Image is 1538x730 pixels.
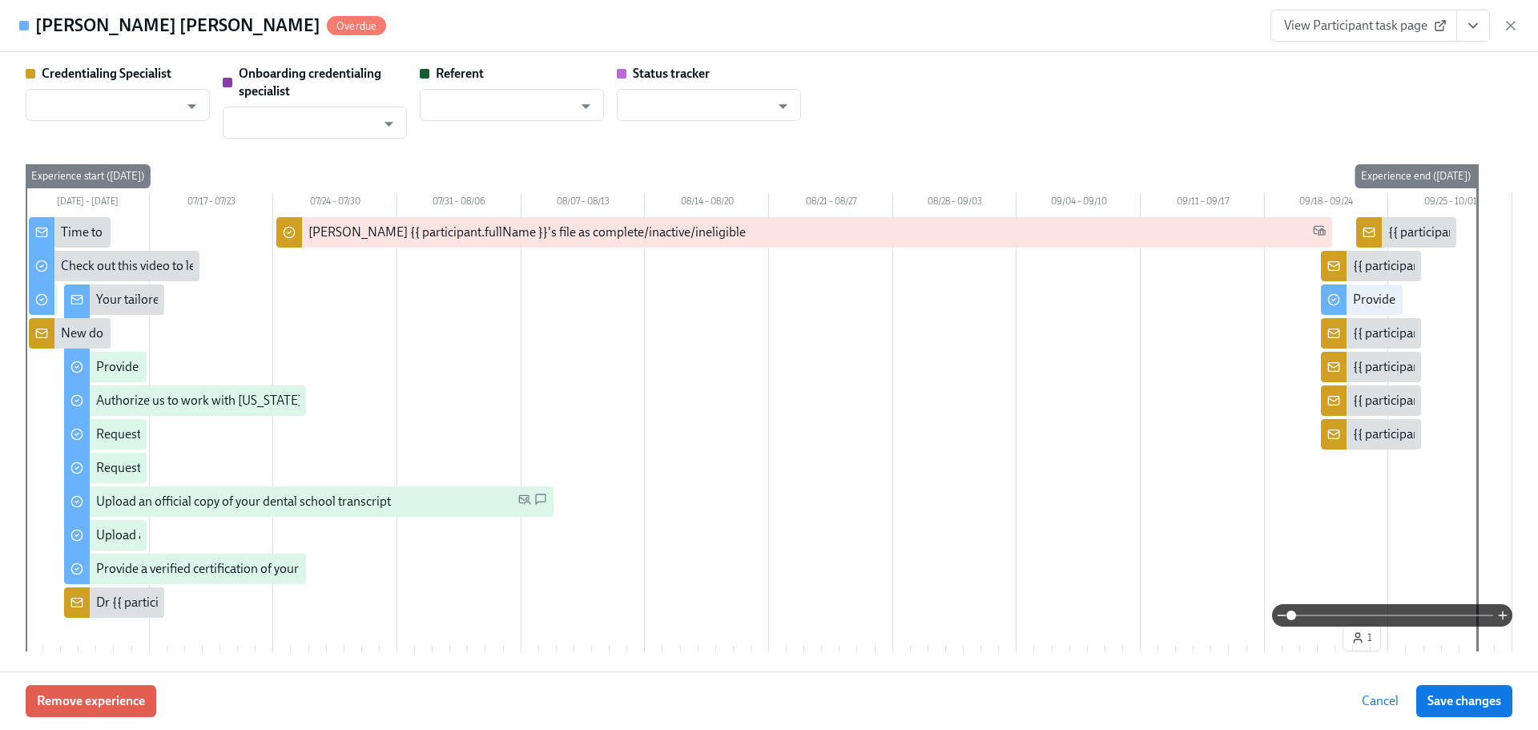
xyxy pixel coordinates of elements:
[1017,193,1141,214] div: 09/04 – 09/10
[96,392,383,409] div: Authorize us to work with [US_STATE] on your behalf
[521,193,646,214] div: 08/07 – 08/13
[518,493,531,511] span: Personal Email
[1351,630,1372,646] span: 1
[96,560,434,578] div: Provide a verified certification of your [US_STATE] state license
[239,66,381,99] strong: Onboarding credentialing specialist
[96,459,248,477] div: Request your JCDNE scores
[1388,193,1512,214] div: 09/25 – 10/01
[273,193,397,214] div: 07/24 – 07/30
[645,193,769,214] div: 08/14 – 08/20
[1416,685,1512,717] button: Save changes
[1284,18,1443,34] span: View Participant task page
[26,685,156,717] button: Remove experience
[35,14,320,38] h4: [PERSON_NAME] [PERSON_NAME]
[25,164,151,188] div: Experience start ([DATE])
[1362,693,1399,709] span: Cancel
[96,526,294,544] div: Upload a copy of your BLS certificate
[26,193,150,214] div: [DATE] – [DATE]
[96,358,464,376] div: Provide us with some extra info for the [US_STATE] state application
[574,94,598,119] button: Open
[61,224,333,241] div: Time to begin your [US_STATE] license application
[1343,624,1381,651] button: 1
[96,425,479,443] div: Request proof of your {{ participant.regionalExamPassed }} test scores
[376,111,401,136] button: Open
[633,66,710,81] strong: Status tracker
[893,193,1017,214] div: 08/28 – 09/03
[96,291,398,309] div: Your tailored to-do list for [US_STATE] licensing process
[308,224,746,241] div: [PERSON_NAME] {{ participant.fullName }}'s file as complete/inactive/ineligible
[179,94,204,119] button: Open
[96,594,470,611] div: Dr {{ participant.fullName }} sent [US_STATE] licensing requirements
[61,325,454,342] div: New doctor enrolled in OCC licensure process: {{ participant.fullName }}
[42,66,171,81] strong: Credentialing Specialist
[769,193,893,214] div: 08/21 – 08/27
[771,94,795,119] button: Open
[150,193,274,214] div: 07/17 – 07/23
[1265,193,1389,214] div: 09/18 – 09/24
[436,66,484,81] strong: Referent
[1141,193,1265,214] div: 09/11 – 09/17
[1351,685,1410,717] button: Cancel
[96,493,391,510] div: Upload an official copy of your dental school transcript
[1313,224,1326,242] span: Work Email
[327,20,386,32] span: Overdue
[1355,164,1477,188] div: Experience end ([DATE])
[534,493,547,511] span: SMS
[61,257,328,275] div: Check out this video to learn more about the OCC
[1270,10,1457,42] a: View Participant task page
[1456,10,1490,42] button: View task page
[1427,693,1501,709] span: Save changes
[397,193,521,214] div: 07/31 – 08/06
[37,693,145,709] span: Remove experience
